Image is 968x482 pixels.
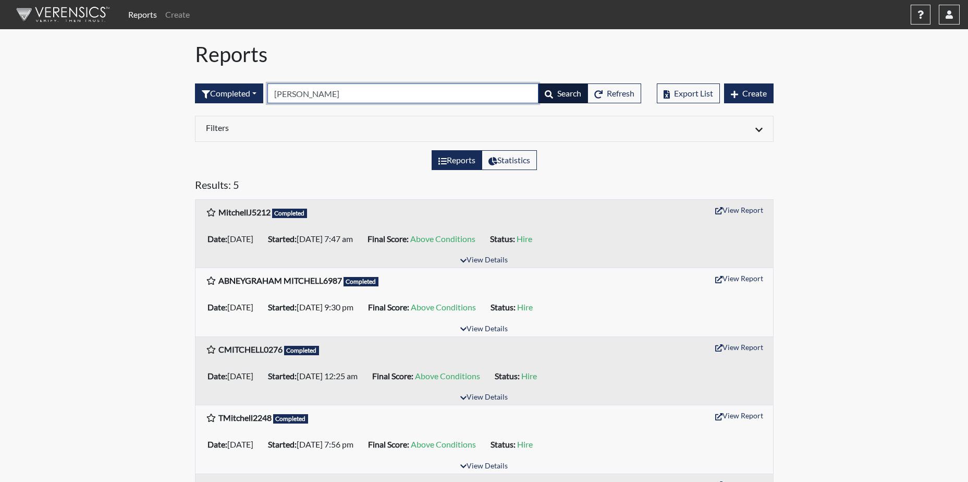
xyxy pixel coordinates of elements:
[273,414,309,424] span: Completed
[206,123,476,132] h6: Filters
[372,371,413,381] b: Final Score:
[657,83,720,103] button: Export List
[218,275,342,285] b: ABNEYGRAHAM MITCHELL6987
[268,234,297,244] b: Started:
[456,391,512,405] button: View Details
[268,302,297,312] b: Started:
[710,270,768,286] button: View Report
[161,4,194,25] a: Create
[218,207,271,217] b: MitchellJ5212
[742,88,767,98] span: Create
[538,83,588,103] button: Search
[607,88,634,98] span: Refresh
[456,460,512,474] button: View Details
[482,150,537,170] label: View statistics about completed interviews
[218,413,272,423] b: TMitchell2248
[456,322,512,336] button: View Details
[198,123,770,135] div: Click to expand/collapse filters
[517,439,533,449] span: Hire
[203,231,264,247] li: [DATE]
[411,439,476,449] span: Above Conditions
[264,368,368,384] li: [DATE] 12:25 am
[203,368,264,384] li: [DATE]
[207,371,227,381] b: Date:
[368,439,409,449] b: Final Score:
[264,231,363,247] li: [DATE] 7:47 am
[195,83,263,103] button: Completed
[674,88,713,98] span: Export List
[203,299,264,316] li: [DATE]
[710,407,768,424] button: View Report
[521,371,537,381] span: Hire
[410,234,475,244] span: Above Conditions
[517,302,533,312] span: Hire
[195,83,263,103] div: Filter by interview status
[367,234,409,244] b: Final Score:
[490,234,515,244] b: Status:
[267,83,538,103] input: Search by Registration ID, Interview Number, or Investigation Name.
[218,344,283,354] b: CMITCHELL0276
[195,178,774,195] h5: Results: 5
[124,4,161,25] a: Reports
[268,371,297,381] b: Started:
[268,439,297,449] b: Started:
[264,299,364,316] li: [DATE] 9:30 pm
[517,234,532,244] span: Hire
[207,234,227,244] b: Date:
[284,346,320,355] span: Completed
[432,150,482,170] label: View the list of reports
[491,302,516,312] b: Status:
[207,439,227,449] b: Date:
[724,83,774,103] button: Create
[272,209,308,218] span: Completed
[557,88,581,98] span: Search
[264,436,364,453] li: [DATE] 7:56 pm
[415,371,480,381] span: Above Conditions
[710,339,768,355] button: View Report
[411,302,476,312] span: Above Conditions
[587,83,641,103] button: Refresh
[368,302,409,312] b: Final Score:
[203,436,264,453] li: [DATE]
[456,254,512,268] button: View Details
[710,202,768,218] button: View Report
[207,302,227,312] b: Date:
[495,371,520,381] b: Status:
[491,439,516,449] b: Status:
[344,277,379,286] span: Completed
[195,42,774,67] h1: Reports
